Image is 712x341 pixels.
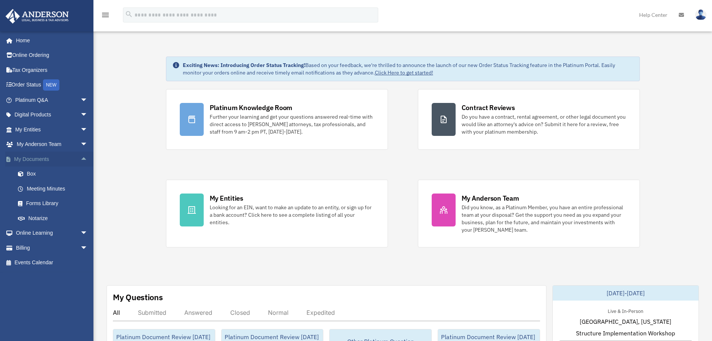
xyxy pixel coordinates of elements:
[210,204,374,226] div: Looking for an EIN, want to make an update to an entity, or sign up for a bank account? Click her...
[101,10,110,19] i: menu
[5,77,99,93] a: Order StatusNEW
[43,79,59,91] div: NEW
[5,240,99,255] a: Billingarrow_drop_down
[210,113,374,136] div: Further your learning and get your questions answered real-time with direct access to [PERSON_NAM...
[5,92,99,107] a: Platinum Q&Aarrow_drop_down
[184,309,212,316] div: Answered
[5,107,99,122] a: Digital Productsarrow_drop_down
[10,167,99,182] a: Box
[101,13,110,19] a: menu
[5,137,99,152] a: My Anderson Teamarrow_drop_down
[183,62,305,68] strong: Exciting News: Introducing Order Status Tracking!
[580,317,671,326] span: [GEOGRAPHIC_DATA], [US_STATE]
[462,113,626,136] div: Do you have a contract, rental agreement, or other legal document you would like an attorney's ad...
[210,103,293,112] div: Platinum Knowledge Room
[462,204,626,234] div: Did you know, as a Platinum Member, you have an entire professional team at your disposal? Get th...
[5,63,99,77] a: Tax Organizers
[125,10,133,18] i: search
[5,226,99,241] a: Online Learningarrow_drop_down
[80,107,95,123] span: arrow_drop_down
[80,137,95,152] span: arrow_drop_down
[5,48,99,63] a: Online Ordering
[10,196,99,211] a: Forms Library
[268,309,289,316] div: Normal
[418,180,640,247] a: My Anderson Team Did you know, as a Platinum Member, you have an entire professional team at your...
[80,92,95,108] span: arrow_drop_down
[5,152,99,167] a: My Documentsarrow_drop_up
[5,122,99,137] a: My Entitiesarrow_drop_down
[80,122,95,137] span: arrow_drop_down
[10,181,99,196] a: Meeting Minutes
[80,152,95,167] span: arrow_drop_up
[10,211,99,226] a: Notarize
[166,180,388,247] a: My Entities Looking for an EIN, want to make an update to an entity, or sign up for a bank accoun...
[576,329,675,338] span: Structure Implementation Workshop
[80,240,95,256] span: arrow_drop_down
[462,103,515,112] div: Contract Reviews
[306,309,335,316] div: Expedited
[113,292,163,303] div: My Questions
[5,33,95,48] a: Home
[166,89,388,150] a: Platinum Knowledge Room Further your learning and get your questions answered real-time with dire...
[553,286,699,301] div: [DATE]-[DATE]
[375,69,433,76] a: Click Here to get started!
[138,309,166,316] div: Submitted
[5,255,99,270] a: Events Calendar
[210,194,243,203] div: My Entities
[230,309,250,316] div: Closed
[113,309,120,316] div: All
[418,89,640,150] a: Contract Reviews Do you have a contract, rental agreement, or other legal document you would like...
[183,61,634,76] div: Based on your feedback, we're thrilled to announce the launch of our new Order Status Tracking fe...
[602,307,649,314] div: Live & In-Person
[80,226,95,241] span: arrow_drop_down
[695,9,706,20] img: User Pic
[3,9,71,24] img: Anderson Advisors Platinum Portal
[462,194,519,203] div: My Anderson Team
